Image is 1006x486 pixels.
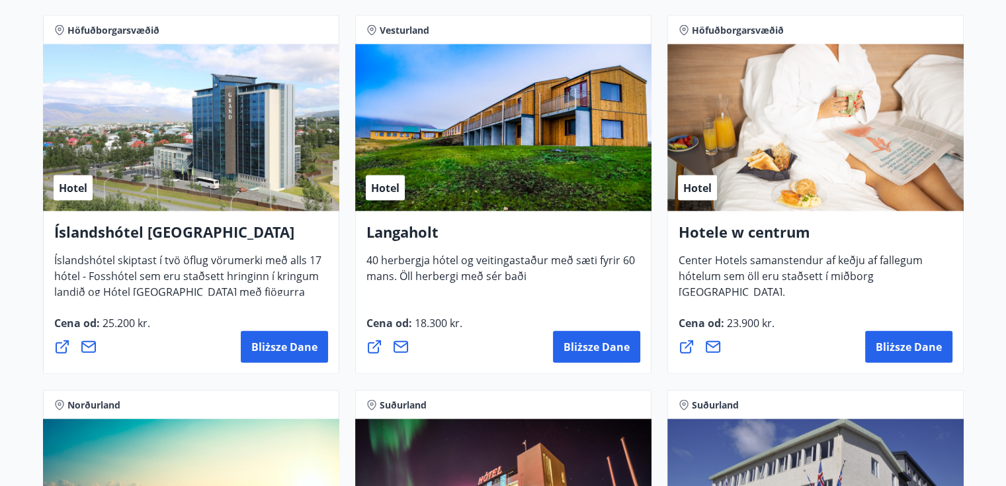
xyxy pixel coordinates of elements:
font: : [721,316,724,330]
button: Bliższe dane [865,331,952,363]
font: Suðurland [692,399,739,411]
font: Norðurland [67,399,120,411]
font: 23.900 kr. [727,316,775,330]
button: Bliższe dane [241,331,328,363]
font: 25.200 kr. [103,316,150,330]
font: Bliższe dane [876,340,942,354]
font: Hotele w centrum [679,222,810,242]
font: Vesturland [380,24,429,36]
font: Cena od [679,316,721,330]
font: Hotel [59,181,87,195]
font: : [409,316,412,330]
font: 18.300 kr. [415,316,462,330]
font: 40 herbergja hótel og veitingastaður með sæti fyrir 60 mans. Öll herbergi með sér baði [366,253,635,283]
font: Höfuðborgarsvæðið [692,24,784,36]
button: Bliższe dane [553,331,640,363]
font: Center Hotels samanstendur af keðju af fallegum hótelum sem öll eru staðsett í miðborg [GEOGRAPHI... [679,253,923,299]
font: Höfuðborgarsvæðið [67,24,159,36]
font: : [97,316,100,330]
font: Hotel [683,181,712,195]
font: Cena od [366,316,409,330]
font: Bliższe dane [564,340,630,354]
font: Íslandshótel skiptast í tvö öflug vörumerki með alls 17 hótel - Fosshótel sem eru staðsett hringi... [54,253,321,315]
font: Cena od [54,316,97,330]
font: Íslandshótel [GEOGRAPHIC_DATA] [54,222,294,242]
font: Hotel [371,181,399,195]
font: Suðurland [380,399,427,411]
font: Langaholt [366,222,439,242]
font: Bliższe dane [251,340,317,354]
